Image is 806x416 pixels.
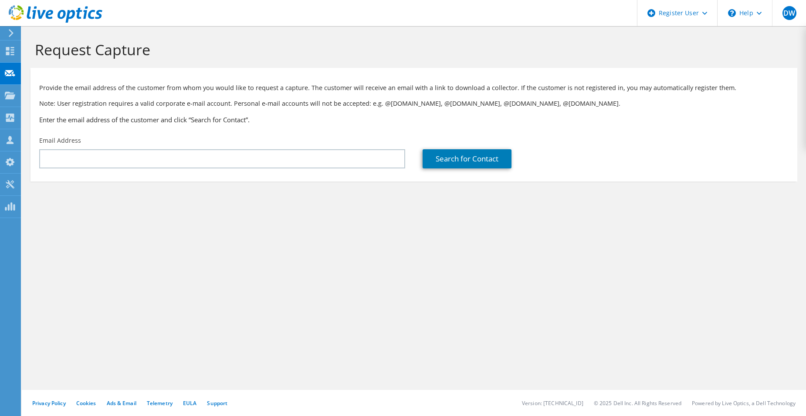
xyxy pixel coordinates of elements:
[423,149,511,168] a: Search for Contact
[32,399,66,407] a: Privacy Policy
[39,136,81,145] label: Email Address
[39,99,789,108] p: Note: User registration requires a valid corporate e-mail account. Personal e-mail accounts will ...
[35,40,789,59] h1: Request Capture
[207,399,227,407] a: Support
[39,115,789,124] h3: Enter the email address of the customer and click “Search for Contact”.
[107,399,136,407] a: Ads & Email
[782,6,796,20] span: DW
[522,399,583,407] li: Version: [TECHNICAL_ID]
[728,9,736,17] svg: \n
[692,399,796,407] li: Powered by Live Optics, a Dell Technology
[183,399,196,407] a: EULA
[147,399,173,407] a: Telemetry
[76,399,96,407] a: Cookies
[594,399,681,407] li: © 2025 Dell Inc. All Rights Reserved
[39,83,789,93] p: Provide the email address of the customer from whom you would like to request a capture. The cust...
